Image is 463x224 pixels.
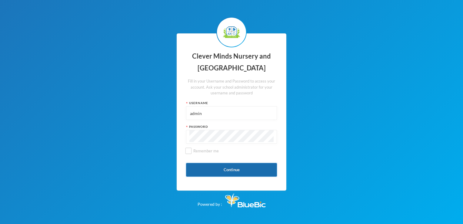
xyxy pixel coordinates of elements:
[186,50,277,74] div: Clever Minds Nursery and [GEOGRAPHIC_DATA]
[186,78,277,96] div: Fill in your Username and Password to access your account. Ask your school administrator for your...
[186,163,277,177] button: Continue
[186,101,277,105] div: Username
[186,124,277,129] div: Password
[191,148,221,153] span: Remember me
[225,194,266,207] img: Bluebic
[198,191,266,207] div: Powered by :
